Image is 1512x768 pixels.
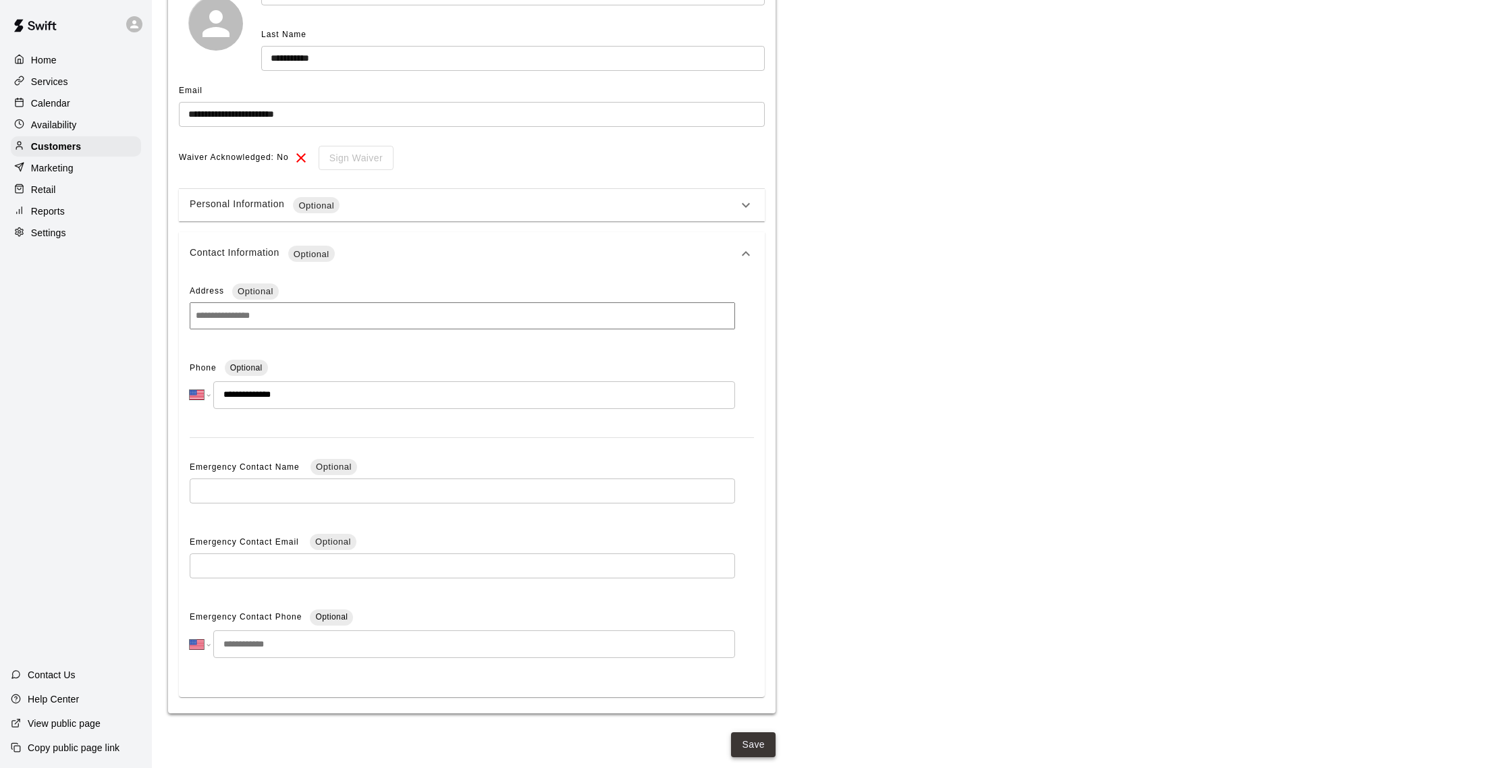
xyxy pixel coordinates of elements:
[31,97,70,110] p: Calendar
[31,118,77,132] p: Availability
[28,741,119,755] p: Copy public page link
[11,93,141,113] a: Calendar
[31,53,57,67] p: Home
[11,72,141,92] a: Services
[179,86,202,95] span: Email
[293,199,340,213] span: Optional
[11,115,141,135] a: Availability
[28,692,79,706] p: Help Center
[310,535,356,549] span: Optional
[11,223,141,243] a: Settings
[190,462,302,472] span: Emergency Contact Name
[28,668,76,682] p: Contact Us
[31,226,66,240] p: Settings
[232,285,279,298] span: Optional
[190,358,217,379] span: Phone
[179,232,765,275] div: Contact InformationOptional
[179,189,765,221] div: Personal InformationOptional
[190,607,302,628] span: Emergency Contact Phone
[11,136,141,157] a: Customers
[11,180,141,200] a: Retail
[28,717,101,730] p: View public page
[31,75,68,88] p: Services
[230,363,263,373] span: Optional
[31,161,74,175] p: Marketing
[190,537,302,547] span: Emergency Contact Email
[11,158,141,178] a: Marketing
[31,140,81,153] p: Customers
[179,147,289,169] span: Waiver Acknowledged: No
[310,460,357,474] span: Optional
[731,732,776,757] button: Save
[190,197,738,213] div: Personal Information
[190,286,224,296] span: Address
[261,30,306,39] span: Last Name
[11,50,141,70] a: Home
[309,146,394,171] div: To sign waivers in admin, this feature must be enabled in general settings
[288,248,335,261] span: Optional
[11,201,141,221] a: Reports
[31,204,65,218] p: Reports
[190,246,738,262] div: Contact Information
[179,275,765,697] div: Contact InformationOptional
[315,612,348,622] span: Optional
[31,183,56,196] p: Retail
